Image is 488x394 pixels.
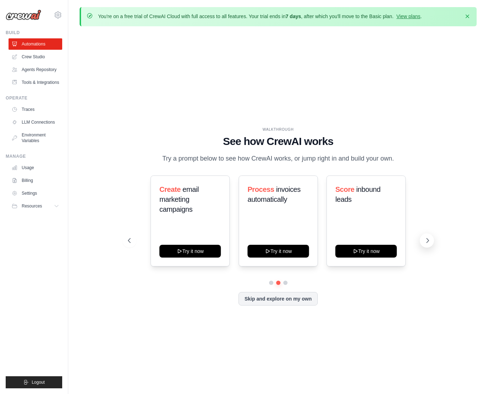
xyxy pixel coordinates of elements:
[9,175,62,186] a: Billing
[9,200,62,212] button: Resources
[160,245,221,258] button: Try it now
[396,14,420,19] a: View plans
[285,14,301,19] strong: 7 days
[9,129,62,146] a: Environment Variables
[6,376,62,388] button: Logout
[9,188,62,199] a: Settings
[9,77,62,88] a: Tools & Integrations
[160,185,199,213] span: email marketing campaigns
[6,10,41,20] img: Logo
[6,153,62,159] div: Manage
[247,185,300,203] span: invoices automatically
[128,127,429,132] div: WALKTHROUGH
[9,38,62,50] a: Automations
[6,95,62,101] div: Operate
[335,185,354,193] span: Score
[159,153,398,164] p: Try a prompt below to see how CrewAI works, or jump right in and build your own.
[32,379,45,385] span: Logout
[9,51,62,63] a: Crew Studio
[98,13,422,20] p: You're on a free trial of CrewAI Cloud with full access to all features. Your trial ends in , aft...
[6,30,62,36] div: Build
[9,117,62,128] a: LLM Connections
[128,135,429,148] h1: See how CrewAI works
[22,203,42,209] span: Resources
[238,292,318,306] button: Skip and explore on my own
[247,185,274,193] span: Process
[160,185,181,193] span: Create
[335,185,380,203] span: inbound leads
[335,245,397,258] button: Try it now
[9,162,62,173] a: Usage
[9,104,62,115] a: Traces
[9,64,62,75] a: Agents Repository
[247,245,309,258] button: Try it now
